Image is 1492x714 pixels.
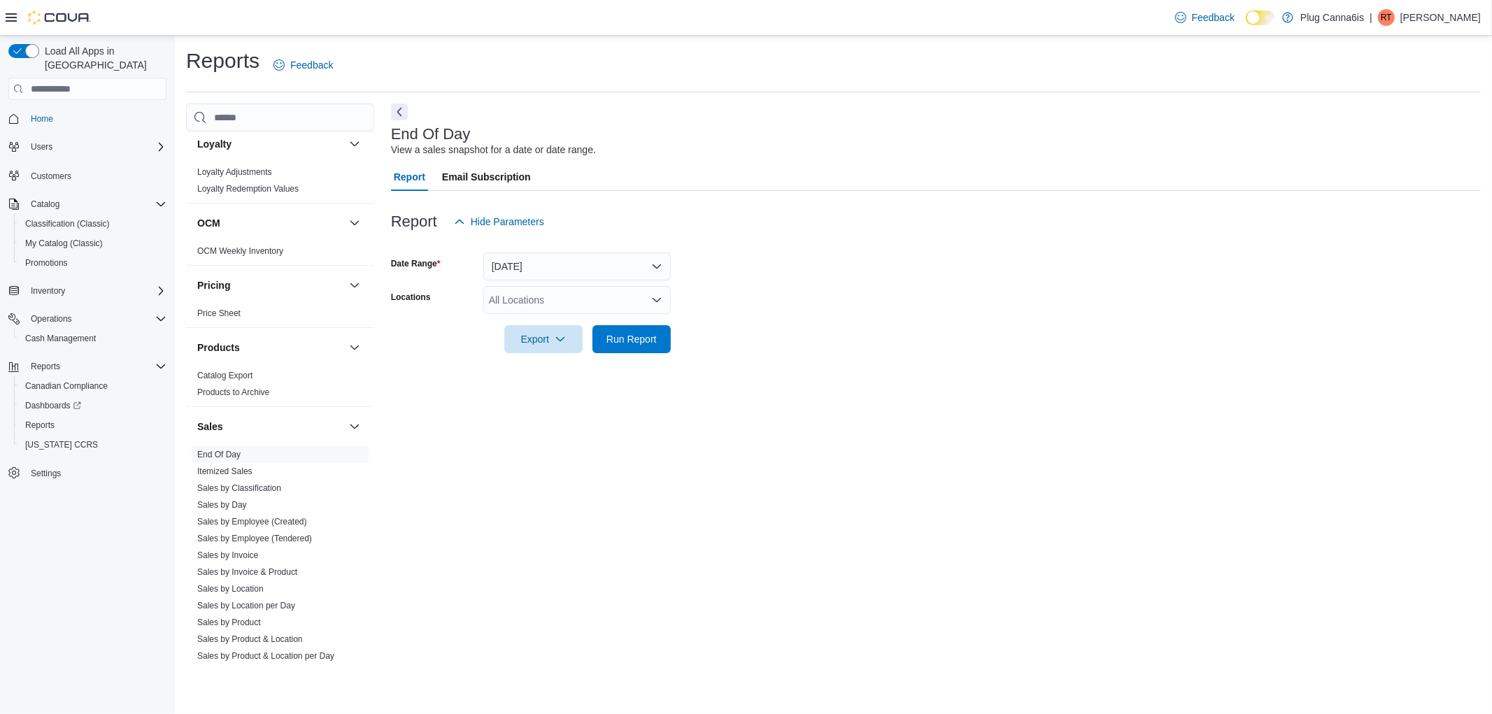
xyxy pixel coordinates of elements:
span: Classification (Classic) [25,218,110,229]
p: | [1370,9,1372,26]
span: RT [1381,9,1392,26]
div: Sales [186,446,374,687]
a: Dashboards [14,396,172,415]
button: Operations [25,310,78,327]
a: Dashboards [20,397,87,414]
button: Catalog [3,194,172,214]
h3: OCM [197,216,220,230]
a: My Catalog (Classic) [20,235,108,252]
span: Promotions [25,257,68,269]
button: Classification (Classic) [14,214,172,234]
span: Inventory [31,285,65,297]
span: Sales by Product [197,617,261,628]
button: Export [504,325,583,353]
a: OCM Weekly Inventory [197,246,283,256]
a: Promotions [20,255,73,271]
span: Sales by Invoice & Product [197,566,297,578]
span: Catalog Export [197,370,253,381]
h3: Sales [197,420,223,434]
a: Settings [25,465,66,482]
span: Home [25,110,166,127]
a: Price Sheet [197,308,241,318]
a: Itemized Sales [197,466,253,476]
span: Itemized Sales [197,466,253,477]
button: Products [346,339,363,356]
label: Locations [391,292,431,303]
a: Sales by Invoice & Product [197,567,297,577]
span: End Of Day [197,449,241,460]
button: Users [3,137,172,157]
a: Feedback [1170,3,1240,31]
span: Price Sheet [197,308,241,319]
a: [US_STATE] CCRS [20,436,104,453]
div: Loyalty [186,164,374,203]
span: Sales by Employee (Tendered) [197,533,312,544]
span: Users [25,138,166,155]
button: [DATE] [483,252,671,280]
h3: Loyalty [197,137,232,151]
div: View a sales snapshot for a date or date range. [391,143,596,157]
img: Cova [28,10,91,24]
span: Canadian Compliance [20,378,166,394]
button: Operations [3,309,172,329]
span: Loyalty Redemption Values [197,183,299,194]
button: Catalog [25,196,65,213]
span: Reports [20,417,166,434]
span: Products to Archive [197,387,269,398]
a: Sales by Employee (Created) [197,517,307,527]
h3: Products [197,341,240,355]
span: Canadian Compliance [25,380,108,392]
span: Load All Apps in [GEOGRAPHIC_DATA] [39,44,166,72]
span: Classification (Classic) [20,215,166,232]
a: Sales by Product [197,617,261,627]
span: Cash Management [25,333,96,344]
a: Canadian Compliance [20,378,113,394]
span: Sales by Location [197,583,264,594]
span: Report [394,163,425,191]
span: OCM Weekly Inventory [197,245,283,257]
a: End Of Day [197,450,241,459]
span: Feedback [1192,10,1235,24]
div: Pricing [186,305,374,327]
span: Export [513,325,574,353]
label: Date Range [391,258,441,269]
a: Loyalty Adjustments [197,167,272,177]
button: Promotions [14,253,172,273]
button: My Catalog (Classic) [14,234,172,253]
button: Pricing [346,277,363,294]
span: Reports [25,420,55,431]
span: My Catalog (Classic) [25,238,103,249]
span: Dashboards [25,400,81,411]
button: Sales [346,418,363,435]
button: OCM [197,216,343,230]
span: Sales by Classification [197,483,281,494]
button: Inventory [25,283,71,299]
button: Run Report [592,325,671,353]
div: Products [186,367,374,406]
button: Reports [3,357,172,376]
span: Settings [31,468,61,479]
span: Sales by Day [197,499,247,510]
span: Inventory [25,283,166,299]
span: Cash Management [20,330,166,347]
a: Customers [25,168,77,185]
button: Settings [3,463,172,483]
button: Reports [14,415,172,435]
a: Sales by Location per Day [197,601,295,611]
button: [US_STATE] CCRS [14,435,172,455]
span: Customers [25,166,166,184]
span: Loyalty Adjustments [197,166,272,178]
button: Next [391,103,408,120]
button: Home [3,108,172,129]
span: Sales by Product & Location per Day [197,650,334,662]
span: Dashboards [20,397,166,414]
a: Classification (Classic) [20,215,115,232]
a: Sales by Classification [197,483,281,493]
span: Operations [25,310,166,327]
a: Sales by Location [197,584,264,594]
div: Randy Tay [1378,9,1395,26]
button: Reports [25,358,66,375]
span: Washington CCRS [20,436,166,453]
button: Products [197,341,343,355]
